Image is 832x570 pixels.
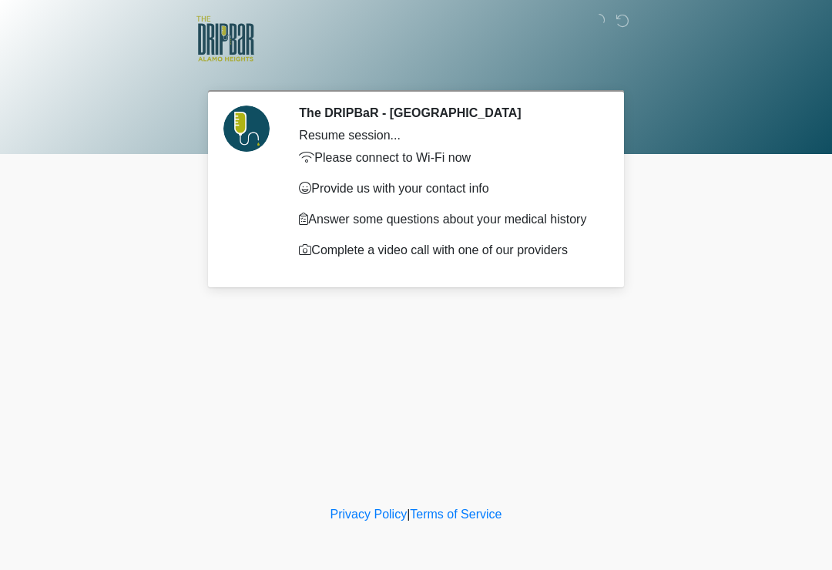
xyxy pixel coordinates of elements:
p: Provide us with your contact info [299,179,597,198]
h2: The DRIPBaR - [GEOGRAPHIC_DATA] [299,106,597,120]
img: Agent Avatar [223,106,270,152]
a: Terms of Service [410,508,502,521]
a: Privacy Policy [330,508,408,521]
p: Please connect to Wi-Fi now [299,149,597,167]
div: Resume session... [299,126,597,145]
img: The DRIPBaR - Alamo Heights Logo [196,12,254,66]
a: | [407,508,410,521]
p: Answer some questions about your medical history [299,210,597,229]
p: Complete a video call with one of our providers [299,241,597,260]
